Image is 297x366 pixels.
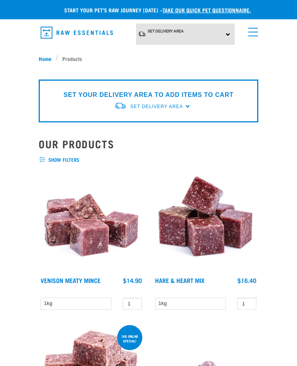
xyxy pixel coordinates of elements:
[39,54,56,63] a: Home
[41,27,113,39] img: Raw Essentials Logo
[123,298,142,310] input: 1
[39,156,258,164] span: show filters
[130,104,183,109] span: Set Delivery Area
[153,168,258,273] img: Pile Of Cubed Hare Heart For Pets
[39,138,258,150] h2: Our Products
[148,29,184,33] span: Set Delivery Area
[39,54,51,63] span: Home
[41,278,101,282] a: Venison Meaty Mince
[114,102,126,110] img: van-moving.png
[162,8,251,11] a: take our quick pet questionnaire.
[39,168,144,273] img: 1117 Venison Meat Mince 01
[63,90,233,100] p: SET YOUR DELIVERY AREA TO ADD ITEMS TO CART
[123,277,142,284] div: $14.90
[237,277,256,284] div: $16.40
[39,54,258,63] nav: breadcrumbs
[155,278,205,282] a: Hare & Heart Mix
[237,298,256,310] input: 1
[138,31,146,37] img: van-moving.png
[117,330,142,347] div: 1kg online special!
[244,23,258,37] a: menu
